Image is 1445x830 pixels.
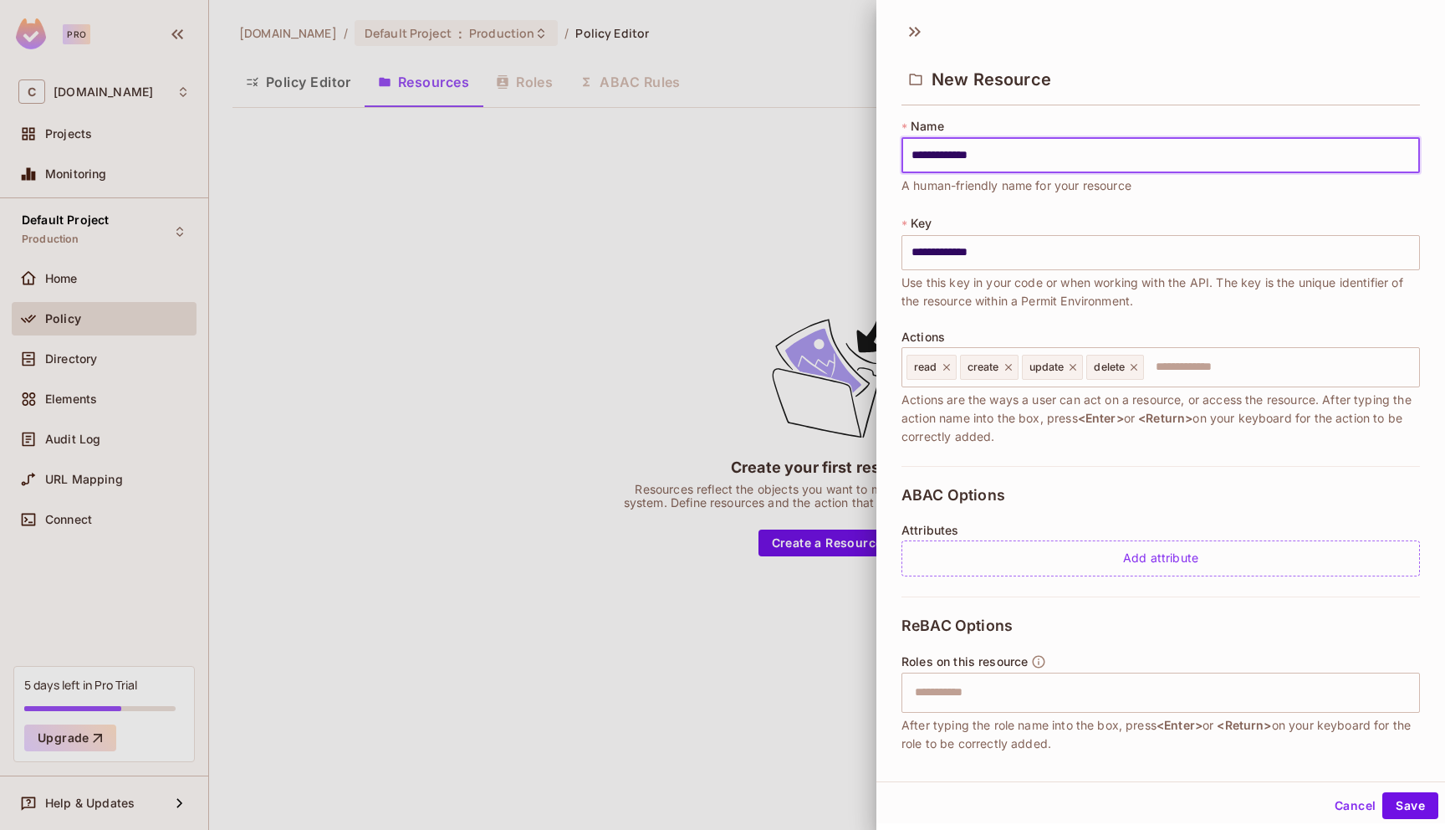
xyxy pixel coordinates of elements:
[914,361,937,374] span: read
[901,655,1028,669] span: Roles on this resource
[1382,792,1438,819] button: Save
[1138,411,1192,425] span: <Return>
[911,120,944,133] span: Name
[1029,361,1065,374] span: update
[901,617,1013,634] span: ReBAC Options
[1328,792,1382,819] button: Cancel
[901,330,945,344] span: Actions
[901,524,959,537] span: Attributes
[911,217,932,230] span: Key
[1078,411,1124,425] span: <Enter>
[1094,361,1125,374] span: delete
[932,69,1051,90] span: New Resource
[901,487,1005,504] span: ABAC Options
[906,355,957,380] div: read
[1157,718,1202,732] span: <Enter>
[1022,355,1084,380] div: update
[901,274,1420,310] span: Use this key in your code or when working with the API. The key is the unique identifier of the r...
[1086,355,1144,380] div: delete
[968,361,999,374] span: create
[901,391,1420,446] span: Actions are the ways a user can act on a resource, or access the resource. After typing the actio...
[1217,718,1271,732] span: <Return>
[901,716,1420,753] span: After typing the role name into the box, press or on your keyboard for the role to be correctly a...
[901,177,1131,195] span: A human-friendly name for your resource
[901,541,1420,576] div: Add attribute
[960,355,1019,380] div: create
